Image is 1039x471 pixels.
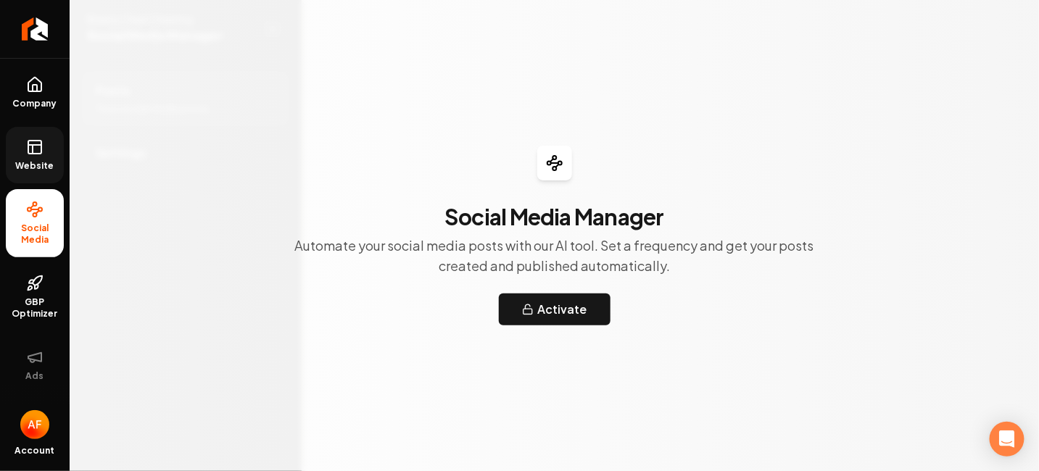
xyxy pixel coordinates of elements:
[20,410,49,439] img: Anthony Fisher
[6,296,64,320] span: GBP Optimizer
[15,445,55,457] span: Account
[6,222,64,246] span: Social Media
[20,370,50,382] span: Ads
[20,410,49,439] button: Open user button
[6,64,64,121] a: Company
[6,337,64,393] button: Ads
[22,17,49,41] img: Rebolt Logo
[990,422,1024,457] div: Open Intercom Messenger
[6,127,64,183] a: Website
[6,263,64,331] a: GBP Optimizer
[7,98,63,109] span: Company
[10,160,60,172] span: Website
